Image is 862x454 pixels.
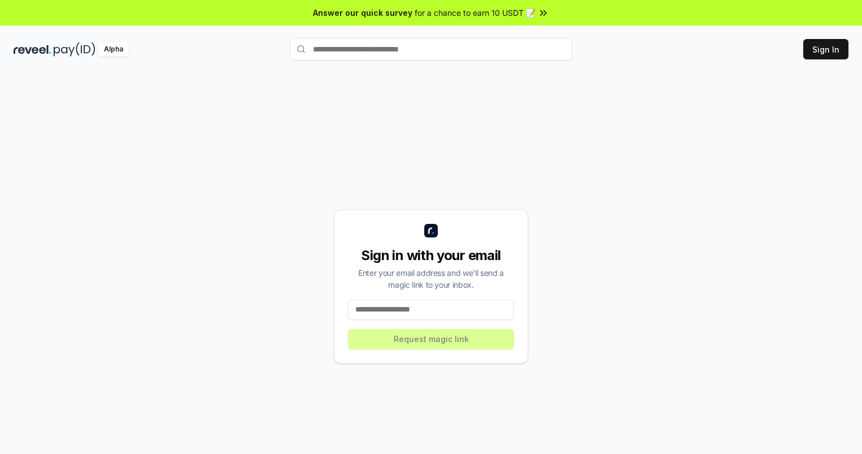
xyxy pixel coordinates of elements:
img: pay_id [54,42,95,57]
span: Answer our quick survey [313,7,412,19]
img: reveel_dark [14,42,51,57]
button: Sign In [803,39,848,59]
div: Sign in with your email [348,247,514,265]
span: for a chance to earn 10 USDT 📝 [415,7,536,19]
div: Alpha [98,42,129,57]
div: Enter your email address and we’ll send a magic link to your inbox. [348,267,514,291]
img: logo_small [424,224,438,237]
